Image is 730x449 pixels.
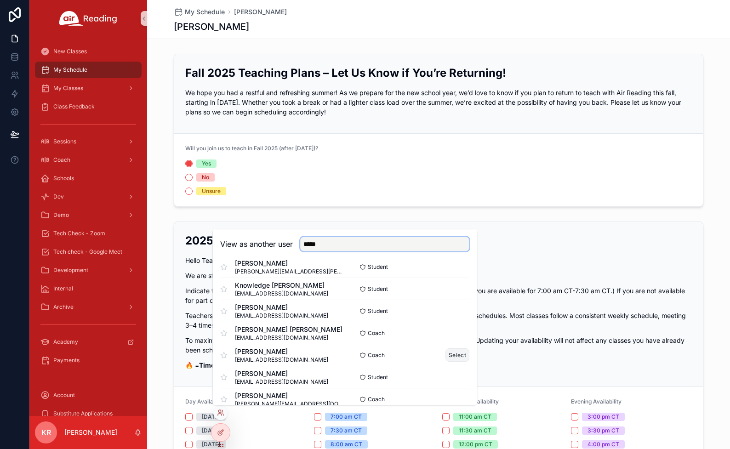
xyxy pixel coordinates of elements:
[53,103,95,110] span: Class Feedback
[185,7,225,17] span: My Schedule
[235,334,342,341] span: [EMAIL_ADDRESS][DOMAIN_NAME]
[368,307,388,315] span: Student
[185,271,692,280] p: We are still booking classes. Please keep your schedule as up to date as possible.
[202,173,209,182] div: No
[35,98,142,115] a: Class Feedback
[35,225,142,242] a: Tech Check - Zoom
[53,193,64,200] span: Dev
[185,145,318,152] span: Will you join us to teach in Fall 2025 (after [DATE])?
[235,391,345,400] span: [PERSON_NAME]
[202,187,221,195] div: Unsure
[174,7,225,17] a: My Schedule
[185,65,692,80] h2: Fall 2025 Teaching Plans – Let Us Know if You’re Returning!
[235,303,328,312] span: [PERSON_NAME]
[35,387,142,404] a: Account
[53,156,70,164] span: Coach
[35,133,142,150] a: Sessions
[587,426,619,435] div: 3:30 pm CT
[35,43,142,60] a: New Classes
[185,311,692,330] p: Teachers are booked based on their longevity with Air, availability, and compatibility with schoo...
[368,330,385,337] span: Coach
[368,374,388,381] span: Student
[185,335,692,355] p: To maximize your chances of being booked, it's best to maintain the same availability each day. U...
[53,392,75,399] span: Account
[235,312,328,319] span: [EMAIL_ADDRESS][DOMAIN_NAME]
[59,11,117,26] img: App logo
[331,440,362,449] div: 8:00 am CT
[459,413,491,421] div: 11:00 am CT
[53,410,113,417] span: Substitute Applications
[35,170,142,187] a: Schools
[234,7,287,17] a: [PERSON_NAME]
[35,244,142,260] a: Tech check - Google Meet
[459,440,492,449] div: 12:00 pm CT
[41,427,51,438] span: KR
[235,325,342,334] span: [PERSON_NAME] [PERSON_NAME]
[53,48,87,55] span: New Classes
[587,413,619,421] div: 3:00 pm CT
[235,356,328,364] span: [EMAIL_ADDRESS][DOMAIN_NAME]
[235,259,345,268] span: [PERSON_NAME]
[35,280,142,297] a: Internal
[235,281,328,290] span: Knowledge [PERSON_NAME]
[368,285,388,293] span: Student
[235,400,345,408] span: [PERSON_NAME][EMAIL_ADDRESS][DOMAIN_NAME]
[445,348,469,362] button: Select
[235,290,328,297] span: [EMAIL_ADDRESS][DOMAIN_NAME]
[185,88,692,117] p: We hope you had a restful and refreshing summer! As we prepare for the new school year, we’d love...
[35,334,142,350] a: Academy
[185,256,692,265] p: Hello Teachers!
[53,138,76,145] span: Sessions
[235,268,345,275] span: [PERSON_NAME][EMAIL_ADDRESS][PERSON_NAME][DOMAIN_NAME]
[331,426,362,435] div: 7:30 am CT
[53,357,80,364] span: Payments
[35,80,142,97] a: My Classes
[185,398,226,405] span: Day Availability
[202,413,220,421] div: [DATE]
[220,239,293,250] h2: View as another user
[185,233,692,248] h2: 2025 Current Availability
[235,369,328,378] span: [PERSON_NAME]
[35,207,142,223] a: Demo
[587,440,619,449] div: 4:00 pm CT
[368,352,385,359] span: Coach
[235,378,328,386] span: [EMAIL_ADDRESS][DOMAIN_NAME]
[29,37,147,416] div: scrollable content
[64,428,117,437] p: [PERSON_NAME]
[368,396,385,403] span: Coach
[174,20,249,33] h1: [PERSON_NAME]
[571,398,622,405] span: Evening Availability
[35,62,142,78] a: My Schedule
[202,426,220,435] div: [DATE]
[53,211,69,219] span: Demo
[202,440,220,449] div: [DATE]
[53,248,122,256] span: Tech check - Google Meet
[53,66,87,74] span: My Schedule
[199,361,311,369] strong: Timeslots that are booking urgently
[53,285,73,292] span: Internal
[35,262,142,278] a: Development
[202,159,211,168] div: Yes
[235,347,328,356] span: [PERSON_NAME]
[35,152,142,168] a: Coach
[185,286,692,305] p: Indicate the 30-minute slots you are available to teach. (For example, selecting 7:00 AM means yo...
[35,299,142,315] a: Archive
[53,267,88,274] span: Development
[35,188,142,205] a: Dev
[53,230,105,237] span: Tech Check - Zoom
[53,85,83,92] span: My Classes
[53,338,78,346] span: Academy
[53,175,74,182] span: Schools
[459,426,491,435] div: 11:30 am CT
[53,303,74,311] span: Archive
[35,352,142,369] a: Payments
[185,360,692,370] p: 🔥 =
[331,413,362,421] div: 7:00 am CT
[368,263,388,271] span: Student
[35,405,142,422] a: Substitute Applications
